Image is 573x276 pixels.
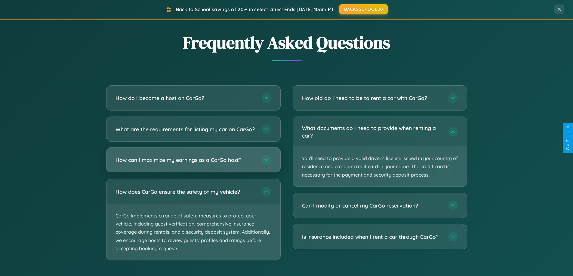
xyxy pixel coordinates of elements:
[339,4,388,14] button: BACK2SCHOOL20
[106,204,280,260] p: CarGo implements a range of safety measures to protect your vehicle, including guest verification...
[302,233,442,241] h3: Is insurance included when I rent a car through CarGo?
[116,94,256,102] h3: How do I become a host on CarGo?
[302,94,442,102] h3: How old do I need to be to rent a car with CarGo?
[116,156,256,164] h3: How can I maximize my earnings as a CarGo host?
[293,147,467,187] p: You'll need to provide a valid driver's license issued in your country of residence and a major c...
[302,202,442,209] h3: Can I modify or cancel my CarGo reservation?
[176,6,335,12] span: Back to School savings of 20% in select cities! Ends [DATE] 10am PT.
[116,126,256,133] h3: What are the requirements for listing my car on CarGo?
[566,126,570,150] div: Give Feedback
[116,188,256,196] h3: How does CarGo ensure the safety of my vehicle?
[302,124,442,139] h3: What documents do I need to provide when renting a car?
[106,31,467,54] h2: Frequently Asked Questions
